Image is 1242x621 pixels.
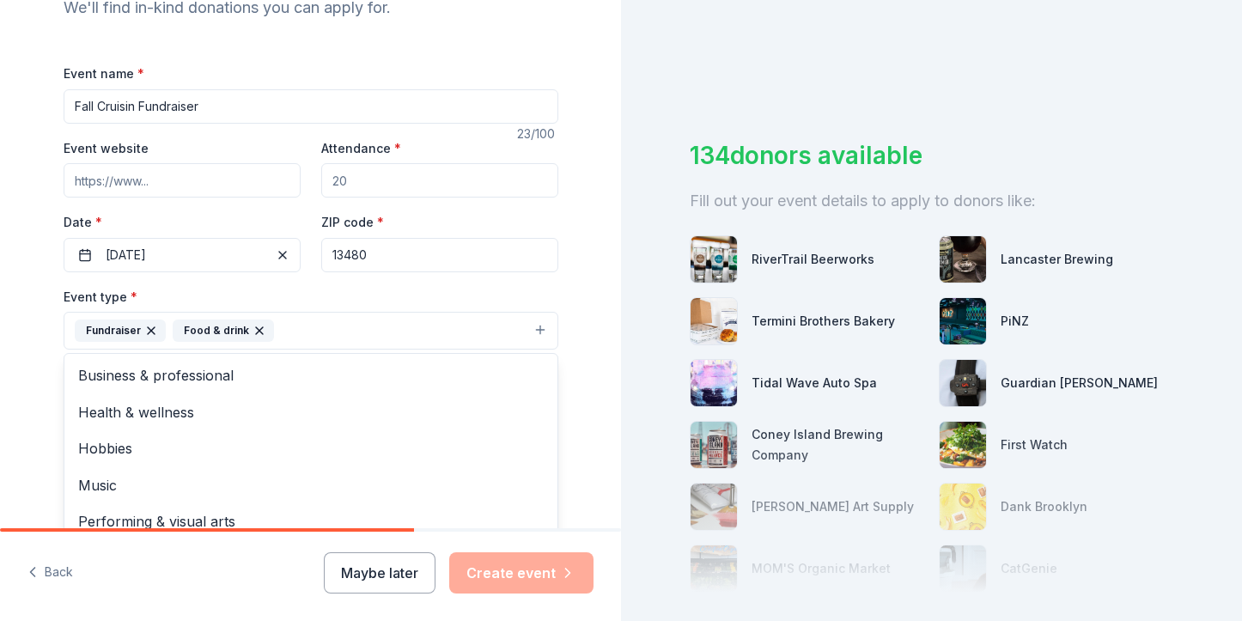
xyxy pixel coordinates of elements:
[78,437,544,460] span: Hobbies
[75,320,166,342] div: Fundraiser
[78,510,544,533] span: Performing & visual arts
[78,474,544,496] span: Music
[173,320,274,342] div: Food & drink
[78,364,544,387] span: Business & professional
[64,353,558,544] div: FundraiserFood & drink
[78,401,544,423] span: Health & wellness
[64,312,558,350] button: FundraiserFood & drink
